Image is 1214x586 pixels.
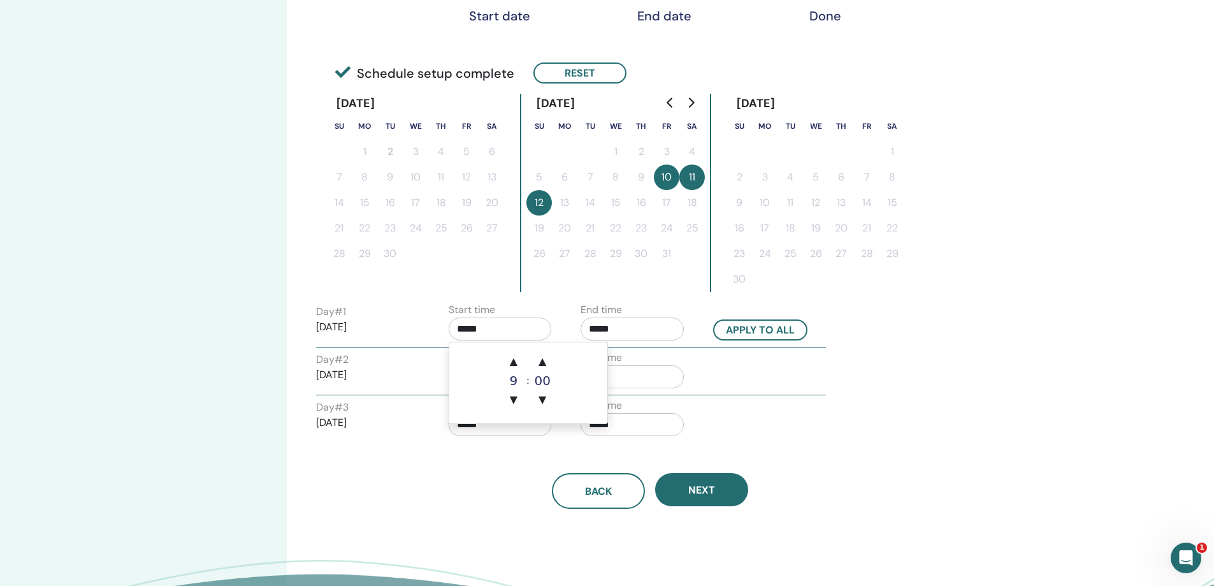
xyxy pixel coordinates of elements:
[654,216,679,241] button: 24
[428,165,454,190] button: 11
[352,139,377,165] button: 1
[713,319,807,341] button: Apply to all
[526,190,552,216] button: 12
[352,114,377,139] th: Monday
[468,8,531,24] div: Start date
[628,190,654,216] button: 16
[1171,543,1201,573] iframe: Intercom live chat
[752,216,777,241] button: 17
[403,139,428,165] button: 3
[428,139,454,165] button: 4
[828,190,854,216] button: 13
[326,165,352,190] button: 7
[679,165,705,190] button: 11
[752,114,777,139] th: Monday
[581,302,622,318] label: End time
[577,114,603,139] th: Tuesday
[726,94,786,114] div: [DATE]
[526,216,552,241] button: 19
[352,241,377,267] button: 29
[454,165,479,190] button: 12
[526,349,530,413] div: :
[377,216,403,241] button: 23
[577,216,603,241] button: 21
[526,114,552,139] th: Sunday
[1197,543,1207,553] span: 1
[679,139,705,165] button: 4
[526,241,552,267] button: 26
[879,241,905,267] button: 29
[377,241,403,267] button: 30
[654,241,679,267] button: 31
[377,165,403,190] button: 9
[403,216,428,241] button: 24
[726,267,752,292] button: 30
[577,190,603,216] button: 14
[479,165,505,190] button: 13
[777,114,803,139] th: Tuesday
[326,241,352,267] button: 28
[603,165,628,190] button: 8
[726,190,752,216] button: 9
[352,165,377,190] button: 8
[803,216,828,241] button: 19
[526,165,552,190] button: 5
[501,349,526,374] span: ▲
[377,139,403,165] button: 2
[793,8,857,24] div: Done
[828,241,854,267] button: 27
[628,241,654,267] button: 30
[803,165,828,190] button: 5
[752,241,777,267] button: 24
[316,319,419,335] p: [DATE]
[854,114,879,139] th: Friday
[552,165,577,190] button: 6
[777,165,803,190] button: 4
[603,139,628,165] button: 1
[479,114,505,139] th: Saturday
[577,165,603,190] button: 7
[526,94,586,114] div: [DATE]
[803,114,828,139] th: Wednesday
[603,216,628,241] button: 22
[654,190,679,216] button: 17
[803,241,828,267] button: 26
[316,304,346,319] label: Day # 1
[530,374,555,387] div: 00
[316,400,349,415] label: Day # 3
[726,165,752,190] button: 2
[326,94,386,114] div: [DATE]
[530,349,555,374] span: ▲
[552,190,577,216] button: 13
[585,485,612,498] span: Back
[326,114,352,139] th: Sunday
[403,190,428,216] button: 17
[879,114,905,139] th: Saturday
[377,190,403,216] button: 16
[479,190,505,216] button: 20
[316,415,419,430] p: [DATE]
[854,190,879,216] button: 14
[828,165,854,190] button: 6
[428,114,454,139] th: Thursday
[428,216,454,241] button: 25
[603,114,628,139] th: Wednesday
[603,190,628,216] button: 15
[828,216,854,241] button: 20
[681,90,701,115] button: Go to next month
[628,139,654,165] button: 2
[326,190,352,216] button: 14
[552,216,577,241] button: 20
[377,114,403,139] th: Tuesday
[854,165,879,190] button: 7
[726,114,752,139] th: Sunday
[326,216,352,241] button: 21
[403,114,428,139] th: Wednesday
[777,216,803,241] button: 18
[632,8,696,24] div: End date
[454,114,479,139] th: Friday
[628,216,654,241] button: 23
[530,387,555,413] span: ▼
[479,216,505,241] button: 27
[655,473,748,506] button: Next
